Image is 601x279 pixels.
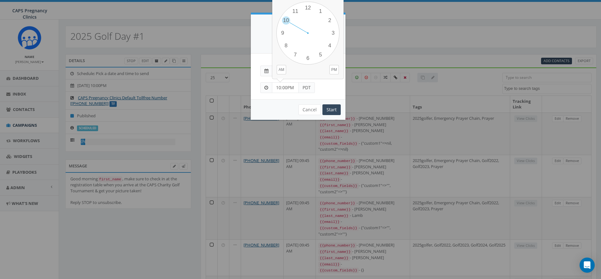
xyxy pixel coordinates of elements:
[260,27,336,41] h4: Schedule
[304,54,312,62] div: 6
[282,42,290,50] div: 8
[291,51,299,59] div: 7
[298,104,321,115] button: Cancel
[329,65,339,74] button: PM
[329,29,337,37] div: 3
[304,4,312,12] div: 12
[277,65,286,74] button: AM
[282,16,290,25] div: 10
[316,51,325,59] div: 5
[316,7,325,15] div: 1
[291,7,299,15] div: 11
[326,42,334,50] div: 4
[580,258,595,273] div: Open Intercom Messenger
[322,104,341,115] input: Start
[326,16,334,25] div: 2
[279,29,287,37] div: 9
[299,82,315,93] span: PDT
